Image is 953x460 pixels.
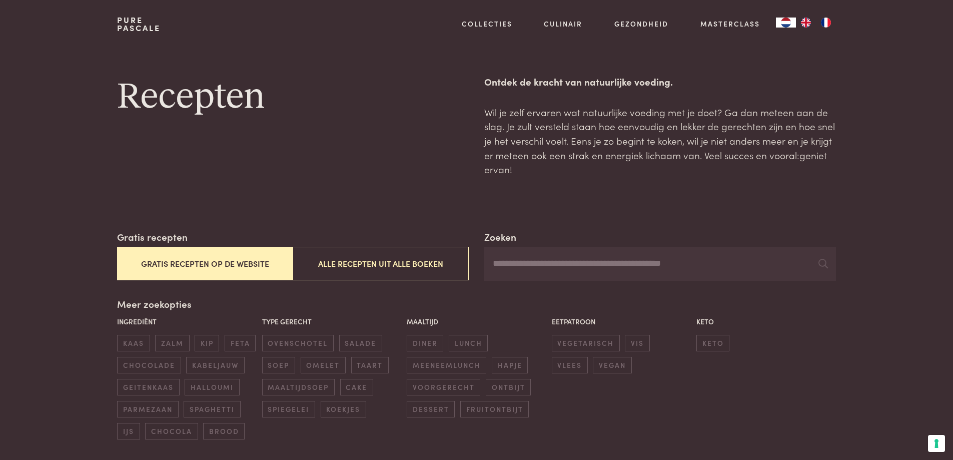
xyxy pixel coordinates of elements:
[117,357,181,373] span: chocolade
[796,18,836,28] ul: Language list
[696,335,729,351] span: keto
[492,357,528,373] span: hapje
[449,335,488,351] span: lunch
[552,316,691,327] p: Eetpatroon
[117,316,257,327] p: Ingrediënt
[340,379,373,395] span: cake
[117,75,468,120] h1: Recepten
[301,357,346,373] span: omelet
[117,401,178,417] span: parmezaan
[184,401,240,417] span: spaghetti
[552,357,588,373] span: vlees
[117,335,150,351] span: kaas
[262,401,315,417] span: spiegelei
[776,18,796,28] a: NL
[796,18,816,28] a: EN
[262,379,335,395] span: maaltijdsoep
[262,357,295,373] span: soep
[351,357,389,373] span: taart
[407,379,480,395] span: voorgerecht
[614,19,668,29] a: Gezondheid
[203,423,245,439] span: brood
[407,401,455,417] span: dessert
[145,423,198,439] span: chocola
[321,401,366,417] span: koekjes
[262,335,334,351] span: ovenschotel
[696,316,836,327] p: Keto
[117,423,140,439] span: ijs
[195,335,219,351] span: kip
[407,335,443,351] span: diner
[186,357,244,373] span: kabeljauw
[185,379,239,395] span: halloumi
[486,379,531,395] span: ontbijt
[225,335,256,351] span: feta
[776,18,796,28] div: Language
[117,230,188,244] label: Gratis recepten
[928,435,945,452] button: Uw voorkeuren voor toestemming voor trackingtechnologieën
[544,19,582,29] a: Culinair
[484,105,835,177] p: Wil je zelf ervaren wat natuurlijke voeding met je doet? Ga dan meteen aan de slag. Je zult verst...
[484,75,673,88] strong: Ontdek de kracht van natuurlijke voeding.
[117,379,179,395] span: geitenkaas
[593,357,631,373] span: vegan
[407,357,486,373] span: meeneemlunch
[816,18,836,28] a: FR
[262,316,402,327] p: Type gerecht
[293,247,468,280] button: Alle recepten uit alle boeken
[117,247,293,280] button: Gratis recepten op de website
[155,335,189,351] span: zalm
[339,335,382,351] span: salade
[460,401,529,417] span: fruitontbijt
[776,18,836,28] aside: Language selected: Nederlands
[484,230,516,244] label: Zoeken
[552,335,620,351] span: vegetarisch
[700,19,760,29] a: Masterclass
[462,19,512,29] a: Collecties
[625,335,649,351] span: vis
[117,16,161,32] a: PurePascale
[407,316,546,327] p: Maaltijd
